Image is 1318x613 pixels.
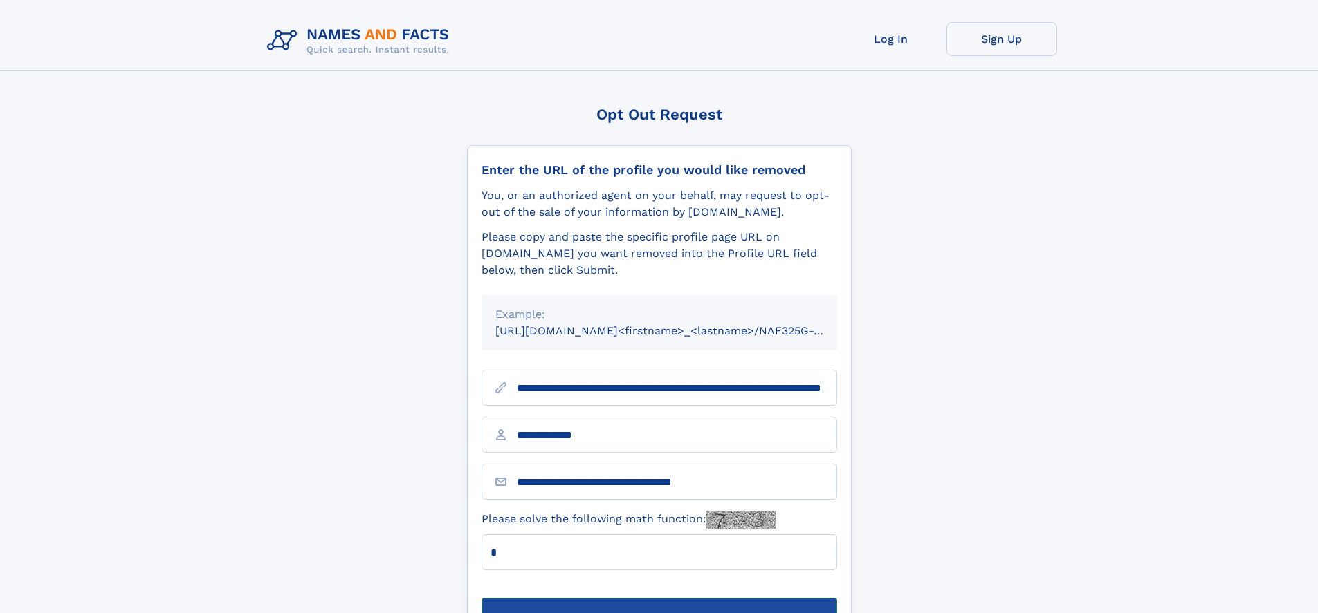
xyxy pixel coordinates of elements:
[262,22,461,59] img: Logo Names and Facts
[482,187,837,220] div: You, or an authorized agent on your behalf, may request to opt-out of the sale of your informatio...
[946,22,1057,56] a: Sign Up
[495,306,823,323] div: Example:
[836,22,946,56] a: Log In
[467,106,852,123] div: Opt Out Request
[482,229,837,279] div: Please copy and paste the specific profile page URL on [DOMAIN_NAME] you want removed into the Pr...
[495,324,863,337] small: [URL][DOMAIN_NAME]<firstname>_<lastname>/NAF325G-xxxxxxxx
[482,162,837,178] div: Enter the URL of the profile you would like removed
[482,511,776,529] label: Please solve the following math function:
